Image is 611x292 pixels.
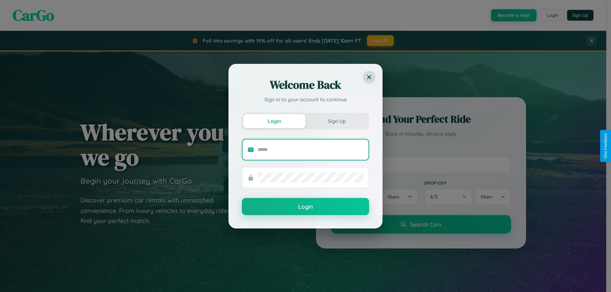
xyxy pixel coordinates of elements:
[242,77,369,92] h2: Welcome Back
[242,198,369,215] button: Login
[305,114,368,128] button: Sign Up
[603,133,608,159] div: Give Feedback
[242,96,369,103] p: Sign in to your account to continue
[243,114,305,128] button: Login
